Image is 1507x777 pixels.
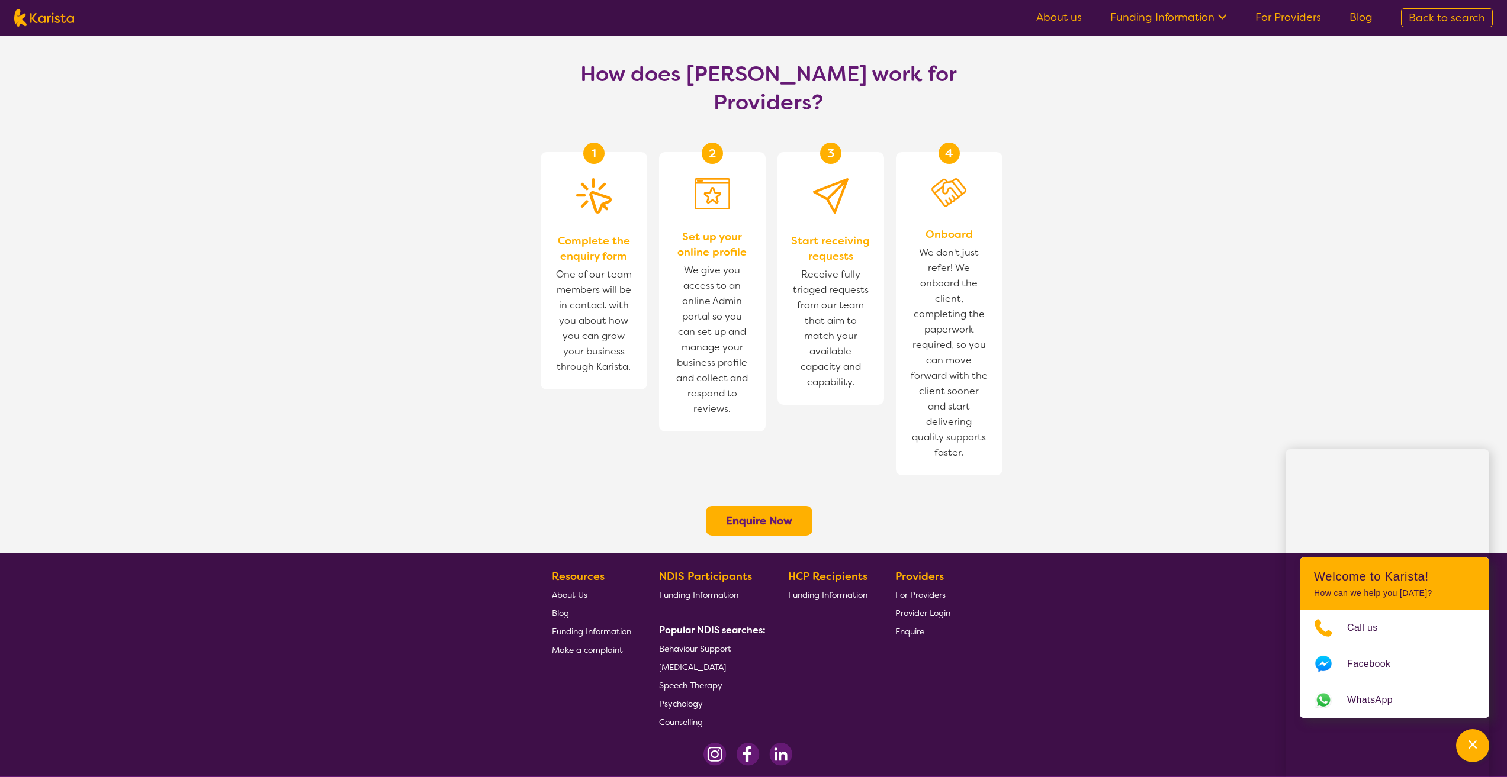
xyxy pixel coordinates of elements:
[769,743,792,766] img: LinkedIn
[552,569,605,583] b: Resources
[671,260,754,420] span: We give you access to an online Admin portal so you can set up and manage your business profile a...
[14,9,74,27] img: Karista logo
[706,506,812,536] button: Enquire Now
[895,604,950,622] a: Provider Login
[552,585,631,604] a: About Us
[895,585,950,604] a: For Providers
[926,227,973,242] span: Onboard
[1401,8,1493,27] a: Back to search
[552,644,623,655] span: Make a complaint
[570,60,967,117] h1: How does [PERSON_NAME] work for Providers?
[908,242,991,463] span: We don't just refer! We onboard the client, completing the paperwork required, so you can move fo...
[702,143,723,164] div: 2
[659,639,761,657] a: Behaviour Support
[895,622,950,640] a: Enquire
[552,233,635,264] span: Complete the enquiry form
[671,229,754,260] span: Set up your online profile
[703,743,727,766] img: Instagram
[1409,11,1485,25] span: Back to search
[1349,10,1373,24] a: Blog
[726,514,792,528] a: Enquire Now
[659,698,703,709] span: Psychology
[1110,10,1227,24] a: Funding Information
[813,178,849,214] img: Provider Start receiving requests
[552,604,631,622] a: Blog
[552,589,587,600] span: About Us
[576,178,612,214] img: Complete the enquiry form
[695,178,730,209] img: Set up your online profile
[552,640,631,659] a: Make a complaint
[736,743,760,766] img: Facebook
[659,717,703,727] span: Counselling
[552,626,631,637] span: Funding Information
[659,569,752,583] b: NDIS Participants
[659,680,722,691] span: Speech Therapy
[659,643,731,654] span: Behaviour Support
[1286,449,1489,777] iframe: Chat Window
[552,264,635,378] span: One of our team members will be in contact with you about how you can grow your business through ...
[1255,10,1321,24] a: For Providers
[659,657,761,676] a: [MEDICAL_DATA]
[788,589,867,600] span: Funding Information
[895,589,946,600] span: For Providers
[788,569,867,583] b: HCP Recipients
[552,622,631,640] a: Funding Information
[659,712,761,731] a: Counselling
[659,676,761,694] a: Speech Therapy
[789,233,872,264] span: Start receiving requests
[1036,10,1082,24] a: About us
[583,143,605,164] div: 1
[789,264,872,393] span: Receive fully triaged requests from our team that aim to match your available capacity and capabi...
[895,608,950,618] span: Provider Login
[939,143,960,164] div: 4
[659,589,738,600] span: Funding Information
[659,694,761,712] a: Psychology
[788,585,867,604] a: Funding Information
[895,569,944,583] b: Providers
[659,585,761,604] a: Funding Information
[895,626,924,637] span: Enquire
[552,608,569,618] span: Blog
[659,662,726,672] span: [MEDICAL_DATA]
[820,143,841,164] div: 3
[659,624,766,636] b: Popular NDIS searches:
[931,178,967,207] img: Onboard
